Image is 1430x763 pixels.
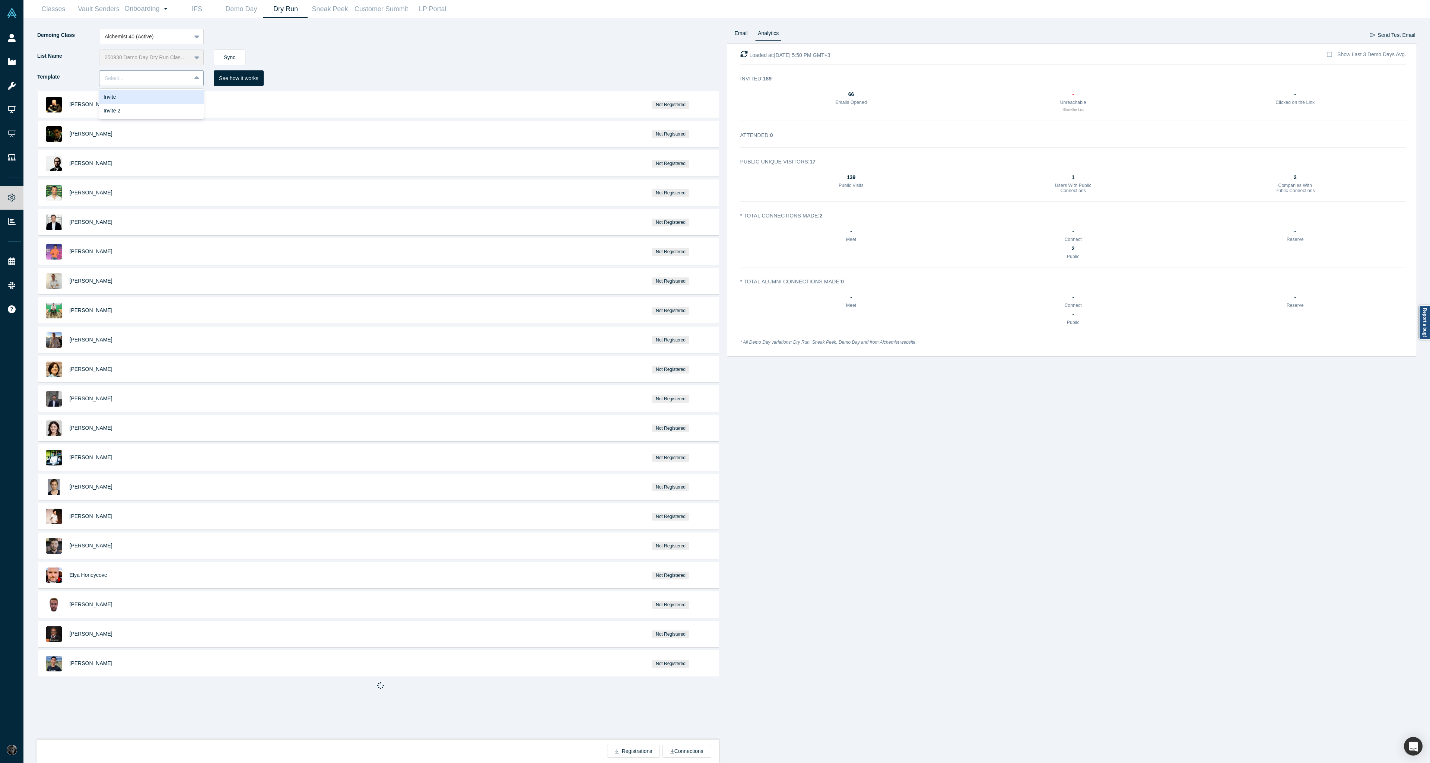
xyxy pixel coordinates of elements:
div: - [1274,293,1316,301]
img: Elya Honeycove's Profile Image [46,568,62,583]
h3: * Total Connections Made : [740,212,1396,220]
div: Loaded at: [DATE] 5:50 PM GMT+3 [740,50,830,59]
a: [PERSON_NAME] [70,454,112,460]
div: - [1274,228,1316,235]
h3: Attended : [740,131,1396,139]
span: Not Registered [652,660,690,668]
span: Not Registered [652,366,690,373]
span: [PERSON_NAME] [70,101,112,107]
h3: Reserve [1274,303,1316,308]
div: - [1052,311,1094,318]
img: Christopher Lissau Thomasen's Profile Image [46,332,62,348]
div: 2 [1052,245,1094,252]
h3: Invited : [740,75,1396,83]
span: Not Registered [652,572,690,579]
img: Don Ward's Profile Image [46,626,62,642]
h3: Meet [830,303,872,308]
a: [PERSON_NAME] [70,278,112,284]
label: Demoing Class [36,29,99,42]
img: Damian Eads's Profile Image [46,126,62,142]
a: LP Portal [410,0,455,18]
a: [PERSON_NAME] [70,631,112,637]
h3: Public Unique Visitors : [740,158,1396,166]
a: [PERSON_NAME] [70,425,112,431]
span: Not Registered [652,277,690,285]
button: See how it works [214,70,264,86]
img: Arthur Chen's Profile Image [46,656,62,671]
strong: 17 [810,159,816,165]
img: Mitchell Nikitin's Profile Image [46,244,62,260]
button: Registrations [607,745,660,758]
a: [PERSON_NAME] [70,337,112,343]
button: Showthe List [1062,107,1084,112]
h3: * Total Alumni Connections Made : [740,278,1396,286]
a: Dry Run [263,0,308,18]
span: Not Registered [652,336,690,344]
div: - [830,293,872,301]
div: Show Last 3 Demo Days Avg. [1337,51,1406,58]
span: Not Registered [652,130,690,138]
img: Wilhelm Wonigkeit's Profile Image [46,273,62,289]
span: Not Registered [652,101,690,109]
a: [PERSON_NAME] [70,543,112,549]
h3: Companies With Public Connections [1274,183,1316,194]
img: Zehra Cataltepe's Profile Image [46,362,62,377]
a: Classes [31,0,76,18]
img: Arthur Kolesnikov's Profile Image [46,538,62,554]
img: Cosmo Kramer's Profile Image [46,597,62,613]
a: Customer Summit [352,0,410,18]
img: Florian Ziesche's Profile Image [46,214,62,230]
h3: Reserve [1274,237,1316,242]
h3: Public [1052,254,1094,259]
div: 139 [830,174,872,181]
h3: Clicked on the Link [1274,100,1316,105]
img: Lalit Gautam's Profile Image [46,303,62,318]
span: [PERSON_NAME] [70,660,112,666]
div: 2 [1274,174,1316,181]
span: Not Registered [652,425,690,432]
strong: 0 [841,279,844,284]
img: Raghavendran Viswanathan's Profile Image [46,450,62,465]
img: Arthur Lozinski's Profile Image [46,97,62,112]
a: [PERSON_NAME] [70,307,112,313]
span: Not Registered [652,160,690,168]
div: - [830,228,872,235]
a: Vault Senders [76,0,122,18]
div: Select... [105,74,186,82]
h3: Emails Opened [830,100,872,105]
a: Analytics [755,29,781,41]
strong: 0 [770,132,773,138]
strong: 2 [820,213,823,219]
span: Not Registered [652,248,690,256]
div: - [1052,293,1094,301]
img: Tom Covington's Profile Image [46,185,62,201]
h3: Unreachable [1052,100,1094,105]
span: Not Registered [652,395,690,403]
div: Invite 2 [99,104,204,118]
span: Not Registered [652,513,690,521]
a: [PERSON_NAME] [70,601,112,607]
span: Not Registered [652,454,690,462]
a: [PERSON_NAME] [70,190,112,195]
h3: Connect [1052,303,1094,308]
a: Demo Day [219,0,263,18]
h3: Connect [1052,237,1094,242]
div: Invite [99,90,204,104]
strong: 189 [763,76,772,82]
a: Elya Honeycove [70,572,107,578]
a: [PERSON_NAME] [70,484,112,490]
img: Rami Chousein's Account [7,745,17,755]
a: [PERSON_NAME] [70,219,112,225]
a: [PERSON_NAME] [70,395,112,401]
span: [PERSON_NAME] [70,366,112,372]
div: - [1052,90,1094,98]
